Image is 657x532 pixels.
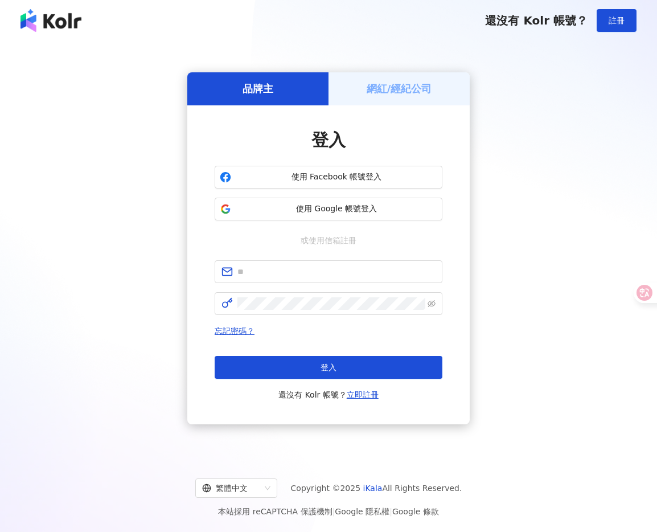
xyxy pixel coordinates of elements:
[236,171,437,183] span: 使用 Facebook 帳號登入
[392,507,439,516] a: Google 條款
[202,479,260,497] div: 繁體中文
[215,356,442,379] button: 登入
[243,81,273,96] h5: 品牌主
[335,507,389,516] a: Google 隱私權
[236,203,437,215] span: 使用 Google 帳號登入
[609,16,625,25] span: 註冊
[215,166,442,189] button: 使用 Facebook 帳號登入
[278,388,379,402] span: 還沒有 Kolr 帳號？
[311,130,346,150] span: 登入
[389,507,392,516] span: |
[485,14,588,27] span: 還沒有 Kolr 帳號？
[215,198,442,220] button: 使用 Google 帳號登入
[428,300,436,308] span: eye-invisible
[347,390,379,399] a: 立即註冊
[332,507,335,516] span: |
[367,81,432,96] h5: 網紅/經紀公司
[293,234,364,247] span: 或使用信箱註冊
[218,505,438,518] span: 本站採用 reCAPTCHA 保護機制
[20,9,81,32] img: logo
[597,9,637,32] button: 註冊
[291,481,462,495] span: Copyright © 2025 All Rights Reserved.
[321,363,336,372] span: 登入
[215,326,254,335] a: 忘記密碼？
[363,484,383,493] a: iKala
